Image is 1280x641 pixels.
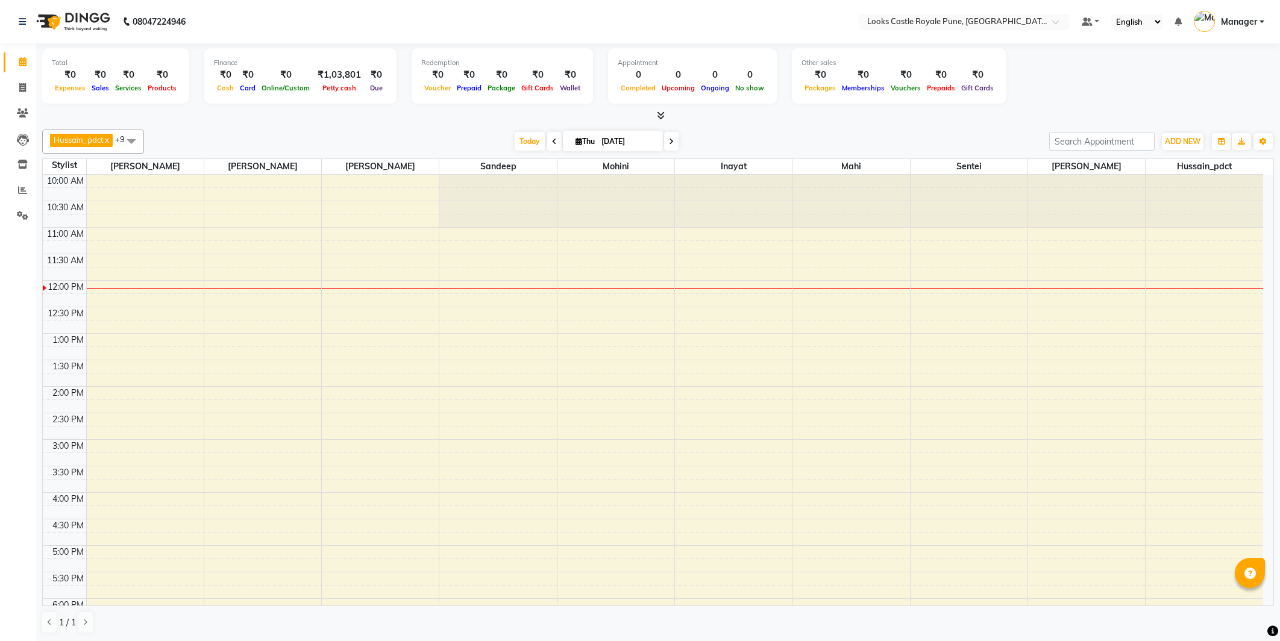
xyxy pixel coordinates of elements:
span: [PERSON_NAME] [322,159,439,174]
div: 12:00 PM [45,281,86,293]
span: Prepaids [924,84,958,92]
div: ₹0 [259,68,313,82]
span: Sales [89,84,112,92]
span: Services [112,84,145,92]
span: Inayat [675,159,792,174]
div: ₹0 [557,68,583,82]
span: Thu [573,137,598,146]
div: 11:00 AM [45,228,86,240]
span: Gift Cards [958,84,997,92]
span: Hussain_pdct [54,135,104,145]
span: Completed [618,84,659,92]
span: 1 / 1 [59,616,76,629]
span: [PERSON_NAME] [1028,159,1145,174]
img: Manager [1194,11,1215,32]
div: 0 [698,68,732,82]
div: 6:00 PM [50,599,86,611]
span: Card [237,84,259,92]
div: ₹0 [52,68,89,82]
div: 2:30 PM [50,413,86,426]
div: Stylist [43,159,86,172]
span: Petty cash [319,84,359,92]
div: 5:00 PM [50,546,86,558]
span: Products [145,84,180,92]
span: Manager [1221,16,1257,28]
img: logo [31,5,113,39]
div: 5:30 PM [50,572,86,585]
input: Search Appointment [1049,132,1155,151]
div: 12:30 PM [45,307,86,320]
span: Cash [214,84,237,92]
span: [PERSON_NAME] [204,159,321,174]
span: Sentei [911,159,1027,174]
span: Voucher [421,84,454,92]
button: ADD NEW [1162,133,1203,150]
div: ₹0 [888,68,924,82]
iframe: chat widget [1229,593,1268,629]
span: Today [515,132,545,151]
div: Redemption [421,58,583,68]
div: 1:00 PM [50,334,86,346]
span: Prepaid [454,84,485,92]
div: 4:00 PM [50,493,86,505]
span: Gift Cards [518,84,557,92]
span: Vouchers [888,84,924,92]
span: Upcoming [659,84,698,92]
span: Expenses [52,84,89,92]
div: 2:00 PM [50,387,86,399]
span: Mahi [792,159,909,174]
div: ₹0 [485,68,518,82]
div: 0 [659,68,698,82]
div: 1:30 PM [50,360,86,373]
input: 2025-09-04 [598,133,658,151]
div: 10:00 AM [45,175,86,187]
div: 0 [618,68,659,82]
div: ₹0 [518,68,557,82]
span: Sandeep [439,159,556,174]
div: ₹0 [214,68,237,82]
span: [PERSON_NAME] [87,159,204,174]
span: Mohini [557,159,674,174]
div: 10:30 AM [45,201,86,214]
div: 3:00 PM [50,440,86,452]
div: Other sales [802,58,997,68]
span: ADD NEW [1165,137,1200,146]
div: Finance [214,58,387,68]
div: ₹0 [145,68,180,82]
span: Packages [802,84,839,92]
span: Ongoing [698,84,732,92]
span: +9 [115,134,134,144]
span: Due [367,84,386,92]
div: ₹0 [958,68,997,82]
div: ₹0 [839,68,888,82]
span: No show [732,84,767,92]
span: Online/Custom [259,84,313,92]
a: x [104,135,109,145]
div: ₹0 [802,68,839,82]
div: ₹0 [112,68,145,82]
div: ₹0 [924,68,958,82]
div: 3:30 PM [50,466,86,479]
div: Total [52,58,180,68]
b: 08047224946 [133,5,186,39]
div: ₹0 [237,68,259,82]
div: ₹0 [366,68,387,82]
span: Hussain_pdct [1146,159,1263,174]
span: Wallet [557,84,583,92]
div: ₹0 [454,68,485,82]
div: ₹0 [421,68,454,82]
span: Package [485,84,518,92]
div: 4:30 PM [50,519,86,532]
div: ₹1,03,801 [313,68,366,82]
div: 11:30 AM [45,254,86,267]
div: ₹0 [89,68,112,82]
span: Memberships [839,84,888,92]
div: Appointment [618,58,767,68]
div: 0 [732,68,767,82]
